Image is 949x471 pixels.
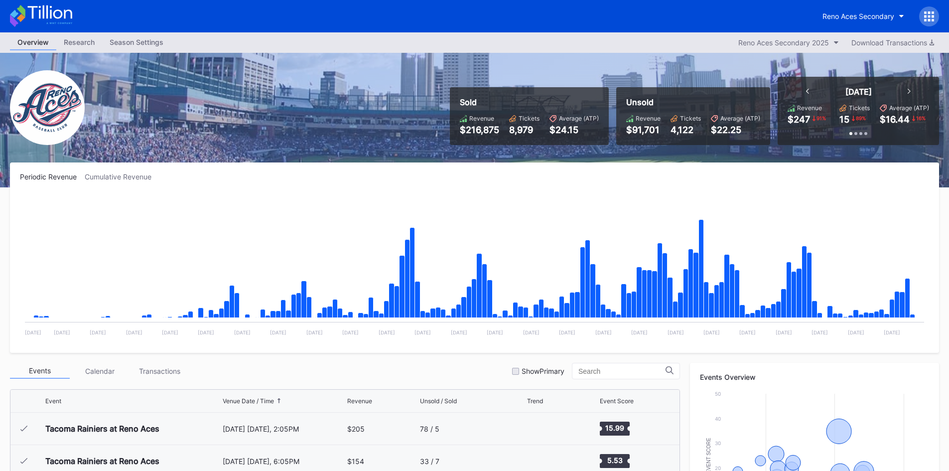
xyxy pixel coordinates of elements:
[487,329,503,335] text: [DATE]
[509,125,540,135] div: 8,979
[855,114,867,122] div: 89 %
[45,456,159,466] div: Tacoma Rainiers at Reno Aces
[703,329,720,335] text: [DATE]
[607,456,622,465] text: 5.53
[306,329,323,335] text: [DATE]
[527,416,557,441] svg: Chart title
[578,367,666,375] input: Search
[56,35,102,49] div: Research
[636,115,661,122] div: Revenue
[605,424,624,432] text: 15.99
[270,329,286,335] text: [DATE]
[739,329,756,335] text: [DATE]
[822,12,894,20] div: Reno Aces Secondary
[347,397,372,405] div: Revenue
[845,87,872,97] div: [DATE]
[10,363,70,379] div: Events
[522,367,564,375] div: Show Primary
[595,329,612,335] text: [DATE]
[600,397,634,405] div: Event Score
[812,329,828,335] text: [DATE]
[420,425,439,433] div: 78 / 5
[130,363,189,379] div: Transactions
[797,104,822,112] div: Revenue
[379,329,395,335] text: [DATE]
[451,329,467,335] text: [DATE]
[198,329,214,335] text: [DATE]
[10,35,56,50] a: Overview
[347,425,365,433] div: $205
[223,425,345,433] div: [DATE] [DATE], 2:05PM
[102,35,171,50] a: Season Settings
[733,36,844,49] button: Reno Aces Secondary 2025
[815,7,912,25] button: Reno Aces Secondary
[715,391,721,397] text: 50
[889,104,929,112] div: Average (ATP)
[20,172,85,181] div: Periodic Revenue
[420,457,439,466] div: 33 / 7
[460,125,499,135] div: $216,875
[90,329,106,335] text: [DATE]
[559,115,599,122] div: Average (ATP)
[25,329,41,335] text: [DATE]
[20,193,929,343] svg: Chart title
[223,457,345,466] div: [DATE] [DATE], 6:05PM
[839,114,849,125] div: 15
[469,115,494,122] div: Revenue
[70,363,130,379] div: Calendar
[884,329,900,335] text: [DATE]
[56,35,102,50] a: Research
[10,70,85,145] img: RenoAces.png
[162,329,178,335] text: [DATE]
[738,38,829,47] div: Reno Aces Secondary 2025
[549,125,599,135] div: $24.15
[223,397,274,405] div: Venue Date / Time
[45,424,159,434] div: Tacoma Rainiers at Reno Aces
[788,114,810,125] div: $247
[700,373,929,381] div: Events Overview
[85,172,159,181] div: Cumulative Revenue
[626,97,760,107] div: Unsold
[54,329,70,335] text: [DATE]
[776,329,792,335] text: [DATE]
[460,97,599,107] div: Sold
[846,36,939,49] button: Download Transactions
[848,329,864,335] text: [DATE]
[631,329,648,335] text: [DATE]
[880,114,910,125] div: $16.44
[711,125,760,135] div: $22.25
[715,416,721,422] text: 40
[851,38,934,47] div: Download Transactions
[849,104,870,112] div: Tickets
[126,329,142,335] text: [DATE]
[519,115,540,122] div: Tickets
[347,457,364,466] div: $154
[342,329,359,335] text: [DATE]
[668,329,684,335] text: [DATE]
[420,397,457,405] div: Unsold / Sold
[559,329,575,335] text: [DATE]
[915,114,927,122] div: 16 %
[523,329,540,335] text: [DATE]
[715,465,721,471] text: 20
[414,329,431,335] text: [DATE]
[626,125,661,135] div: $91,701
[815,114,827,122] div: 91 %
[715,440,721,446] text: 30
[671,125,701,135] div: 4,122
[720,115,760,122] div: Average (ATP)
[102,35,171,49] div: Season Settings
[527,397,543,405] div: Trend
[234,329,251,335] text: [DATE]
[680,115,701,122] div: Tickets
[45,397,61,405] div: Event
